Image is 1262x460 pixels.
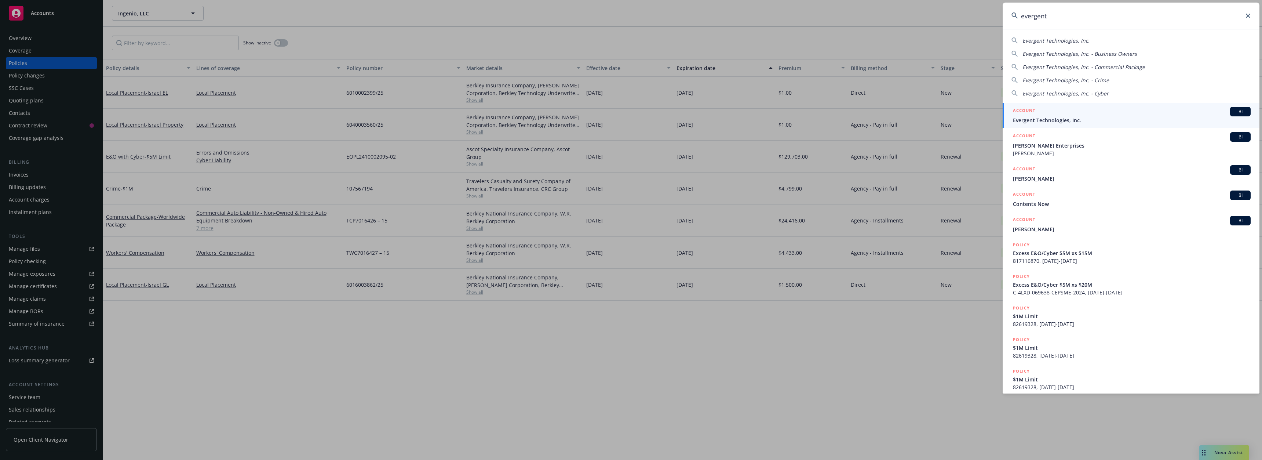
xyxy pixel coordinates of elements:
[1013,191,1035,199] h5: ACCOUNT
[1003,186,1259,212] a: ACCOUNTBIContents Now
[1013,336,1030,343] h5: POLICY
[1233,134,1248,140] span: BI
[1022,77,1109,84] span: Evergent Technologies, Inc. - Crime
[1013,142,1251,149] span: [PERSON_NAME] Enterprises
[1003,128,1259,161] a: ACCOUNTBI[PERSON_NAME] Enterprises[PERSON_NAME]
[1013,273,1030,280] h5: POLICY
[1003,103,1259,128] a: ACCOUNTBIEvergent Technologies, Inc.
[1013,312,1251,320] span: $1M Limit
[1013,320,1251,328] span: 82619328, [DATE]-[DATE]
[1013,289,1251,296] span: C-4LXD-069638-CEPSME-2024, [DATE]-[DATE]
[1003,332,1259,363] a: POLICY$1M Limit82619328, [DATE]-[DATE]
[1013,241,1030,249] h5: POLICY
[1013,225,1251,233] span: [PERSON_NAME]
[1013,367,1030,375] h5: POLICY
[1013,116,1251,124] span: Evergent Technologies, Inc.
[1003,212,1259,237] a: ACCOUNTBI[PERSON_NAME]
[1022,90,1109,97] span: Evergent Technologies, Inc. - Cyber
[1003,237,1259,269] a: POLICYExcess E&O/Cyber $5M xs $15M817116870, [DATE]-[DATE]
[1003,161,1259,186] a: ACCOUNTBI[PERSON_NAME]
[1013,200,1251,208] span: Contents Now
[1013,249,1251,257] span: Excess E&O/Cyber $5M xs $15M
[1022,50,1137,57] span: Evergent Technologies, Inc. - Business Owners
[1233,108,1248,115] span: BI
[1003,3,1259,29] input: Search...
[1013,376,1251,383] span: $1M Limit
[1003,269,1259,300] a: POLICYExcess E&O/Cyber $5M xs $20MC-4LXD-069638-CEPSME-2024, [DATE]-[DATE]
[1022,37,1090,44] span: Evergent Technologies, Inc.
[1013,149,1251,157] span: [PERSON_NAME]
[1003,300,1259,332] a: POLICY$1M Limit82619328, [DATE]-[DATE]
[1013,175,1251,182] span: [PERSON_NAME]
[1013,107,1035,116] h5: ACCOUNT
[1013,344,1251,352] span: $1M Limit
[1013,383,1251,391] span: 82619328, [DATE]-[DATE]
[1003,363,1259,395] a: POLICY$1M Limit82619328, [DATE]-[DATE]
[1013,304,1030,312] h5: POLICY
[1013,352,1251,359] span: 82619328, [DATE]-[DATE]
[1013,257,1251,265] span: 817116870, [DATE]-[DATE]
[1013,216,1035,225] h5: ACCOUNT
[1022,64,1145,70] span: Evergent Technologies, Inc. - Commercial Package
[1013,132,1035,141] h5: ACCOUNT
[1233,192,1248,199] span: BI
[1013,165,1035,174] h5: ACCOUNT
[1013,281,1251,289] span: Excess E&O/Cyber $5M xs $20M
[1233,217,1248,224] span: BI
[1233,167,1248,173] span: BI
